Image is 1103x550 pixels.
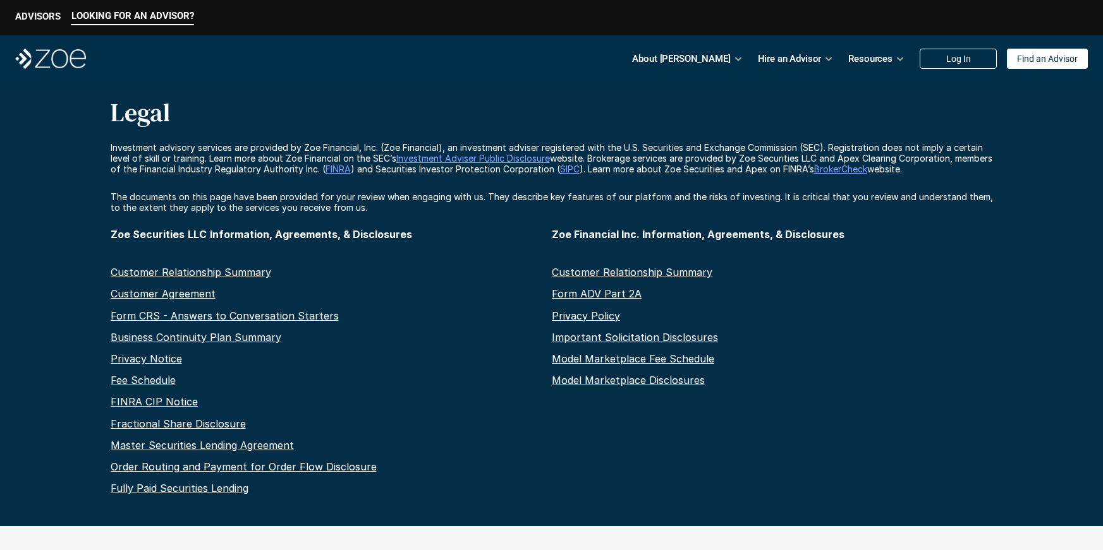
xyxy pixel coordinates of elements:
p: Legal [111,97,170,128]
p: LOOKING FOR AN ADVISOR? [71,10,194,21]
p: Resources [848,49,893,68]
p: Hire an Advisor [758,49,822,68]
a: Fee Schedule [111,374,176,386]
a: Master Securities Lending Agreement [111,439,294,451]
p: Log In [946,54,971,64]
strong: Information, Agreements, & Disclosures [210,228,412,241]
a: BrokerCheck [814,164,867,174]
a: Privacy Policy [552,309,620,322]
a: Customer Relationship Summary [552,266,712,278]
a: Business Continuity Plan Summary [111,331,281,344]
a: Log In [920,49,997,69]
a: Customer Relationship Summary [111,266,271,278]
strong: Zoe Financial Inc. Information, Agreements, & Disclosures [552,228,844,241]
p: Investment advisory services are provided by Zoe Financial, Inc. (Zoe Financial), an investment a... [111,143,993,174]
p: ADVISORS [15,11,61,22]
p: Find an Advisor [1017,54,1078,64]
a: Order Routing and Payment for Order Flow Disclosure [111,460,377,473]
a: SIPC [560,164,580,174]
a: Investment Adviser Public Disclosure [396,153,550,164]
a: FINRA CIP Notice [111,395,198,408]
a: Fractional Share Disclosure [111,417,246,430]
a: Model Marketplace Disclosures [552,374,705,386]
p: The documents on this page have been provided for your review when engaging with us. They describ... [111,192,993,213]
a: FINRA [326,164,351,174]
strong: Zoe Securities [111,228,185,241]
a: Important Solicitation Disclosures [552,331,718,344]
a: Fully Paid Securities Lending [111,482,248,494]
a: Form ADV Part 2A [552,287,642,300]
strong: LLC [188,228,207,241]
p: About [PERSON_NAME] [632,49,730,68]
a: Privacy Notice [111,352,182,365]
a: Form CRS - Answers to Conversation Starters [111,309,339,322]
a: Customer Agreement [111,287,216,300]
a: Model Marketplace Fee Schedule [552,352,714,365]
